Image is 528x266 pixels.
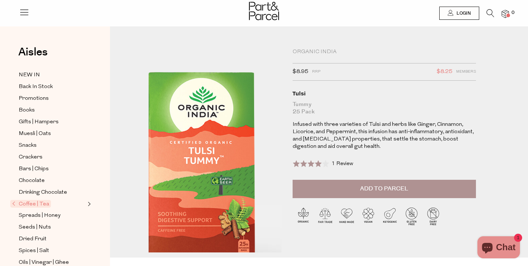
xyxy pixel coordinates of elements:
[19,94,49,103] span: Promotions
[19,94,85,103] a: Promotions
[439,7,479,20] a: Login
[456,67,476,77] span: Members
[19,223,51,232] span: Seeds | Nuts
[19,141,85,150] a: Snacks
[19,130,51,138] span: Muesli | Oats
[19,141,37,150] span: Snacks
[19,235,47,244] span: Dried Fruit
[19,117,85,127] a: Gifts | Hampers
[19,188,85,197] a: Drinking Chocolate
[19,153,85,162] a: Crackers
[293,90,476,97] div: Tulsi
[293,180,476,198] button: Add to Parcel
[19,165,49,174] span: Bars | Chips
[86,200,91,208] button: Expand/Collapse Coffee | Tea
[19,106,35,115] span: Books
[293,67,308,77] span: $8.95
[19,106,85,115] a: Books
[19,211,60,220] span: Spreads | Honey
[19,247,49,255] span: Spices | Salt
[312,67,320,77] span: RRP
[422,205,444,227] img: P_P-ICONS-Live_Bec_V11_Dairy_Free.svg
[19,71,40,80] span: NEW IN
[249,2,279,20] img: Part&Parcel
[19,223,85,232] a: Seeds | Nuts
[19,70,85,80] a: NEW IN
[293,121,476,150] p: Infused with three varieties of Tulsi and herbs like Ginger, Cinnamon, Licorice, and Peppermint, ...
[437,67,452,77] span: $8.25
[379,205,401,227] img: P_P-ICONS-Live_Bec_V11_Ketogenic.svg
[19,83,53,91] span: Back In Stock
[10,200,51,208] span: Coffee | Tea
[510,10,516,16] span: 0
[19,234,85,244] a: Dried Fruit
[455,10,471,17] span: Login
[502,10,509,18] a: 0
[293,101,476,116] div: Tummy 25 pack
[293,48,476,56] div: Organic India
[19,164,85,174] a: Bars | Chips
[19,153,43,162] span: Crackers
[475,236,522,260] inbox-online-store-chat: Shopify online store chat
[401,205,422,227] img: P_P-ICONS-Live_Bec_V11_Gluten_Free.svg
[19,176,45,185] span: Chocolate
[314,205,336,227] img: P_P-ICONS-Live_Bec_V11_Fair_Trade.svg
[12,200,85,208] a: Coffee | Tea
[360,185,408,193] span: Add to Parcel
[19,129,85,138] a: Muesli | Oats
[18,47,48,65] a: Aisles
[19,188,67,197] span: Drinking Chocolate
[357,205,379,227] img: P_P-ICONS-Live_Bec_V11_Vegan.svg
[19,246,85,255] a: Spices | Salt
[18,44,48,60] span: Aisles
[19,211,85,220] a: Spreads | Honey
[19,82,85,91] a: Back In Stock
[336,205,357,227] img: P_P-ICONS-Live_Bec_V11_Handmade.svg
[331,161,353,167] span: 1 Review
[19,176,85,185] a: Chocolate
[293,205,314,227] img: P_P-ICONS-Live_Bec_V11_Organic.svg
[19,118,59,127] span: Gifts | Hampers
